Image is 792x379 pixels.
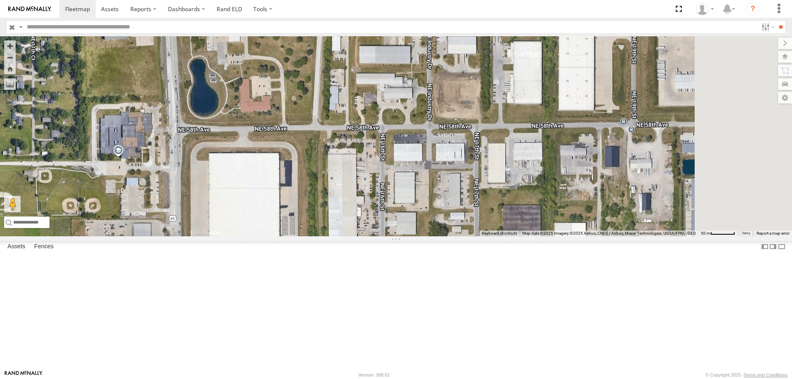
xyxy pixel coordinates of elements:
[4,52,16,63] button: Zoom out
[742,232,750,235] a: Terms (opens in new tab)
[4,40,16,52] button: Zoom in
[778,92,792,104] label: Map Settings
[693,3,717,15] div: Chase Tanke
[769,241,777,253] label: Dock Summary Table to the Right
[698,231,738,236] button: Map Scale: 50 m per 56 pixels
[30,241,58,252] label: Fences
[758,21,776,33] label: Search Filter Options
[744,372,787,377] a: Terms and Conditions
[3,241,29,252] label: Assets
[358,372,390,377] div: Version: 308.01
[522,231,696,235] span: Map data ©2025 Imagery ©2025 Airbus, CNES / Airbus, Maxar Technologies, USDA/FPAC/GEO
[761,241,769,253] label: Dock Summary Table to the Left
[705,372,787,377] div: © Copyright 2025 -
[8,6,51,12] img: rand-logo.svg
[5,371,42,379] a: Visit our Website
[746,2,759,16] i: ?
[757,231,790,235] a: Report a map error
[4,63,16,74] button: Zoom Home
[17,21,24,33] label: Search Query
[4,196,21,212] button: Drag Pegman onto the map to open Street View
[778,241,786,253] label: Hide Summary Table
[701,231,710,235] span: 50 m
[4,78,16,90] label: Measure
[482,231,517,236] button: Keyboard shortcuts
